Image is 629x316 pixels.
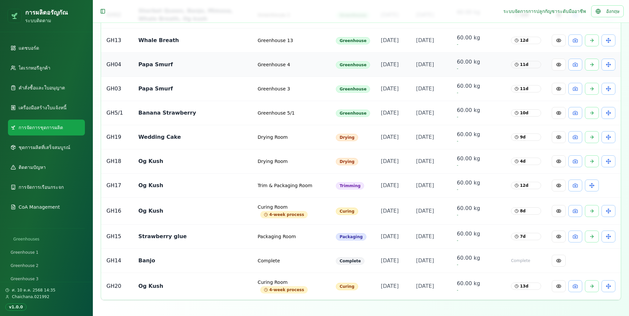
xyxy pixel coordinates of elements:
[601,131,615,143] button: Transfer Greenhouse
[457,34,501,42] span: 60.00 kg
[106,233,121,239] span: GH15
[381,182,399,188] span: [DATE]
[381,85,399,92] span: [DATE]
[457,212,501,218] span: -
[381,257,399,264] span: [DATE]
[336,37,370,44] div: Greenhouse
[381,61,399,68] span: [DATE]
[138,37,179,43] span: Whale Breath
[457,106,501,114] span: 60.00 kg
[511,133,541,141] div: 9 d
[511,37,541,44] div: 12 d
[258,62,290,67] span: Greenhouse 4
[11,263,38,268] span: Greenhouse 2
[11,250,38,255] span: Greenhouse 1
[106,85,121,92] span: GH03
[8,199,85,215] a: CoA Management
[416,37,434,43] span: [DATE]
[591,5,624,17] button: อังกฤษ
[106,182,121,188] span: GH17
[138,257,155,264] span: Banjo
[601,59,615,71] button: Transfer Greenhouse
[19,104,67,111] span: เครื่องมือสร้างใบแจ้งหนี้
[336,208,358,215] div: Curing
[511,233,541,240] div: 7 d
[8,159,85,175] a: ติดตามปัญหา
[106,61,121,68] span: GH04
[606,8,619,15] span: อังกฤษ
[106,158,121,164] span: GH18
[8,274,85,284] a: Greenhouse 3
[258,110,295,116] span: Greenhouse 5/1
[8,139,85,155] a: ชุดการผลิตที่เสร็จสมบูรณ์
[457,66,501,71] span: -
[381,233,399,239] span: [DATE]
[336,158,358,165] div: Drying
[11,276,38,282] span: Greenhouse 3
[416,61,434,68] span: [DATE]
[601,83,615,95] button: Transfer Greenhouse
[336,134,358,141] div: Drying
[258,38,293,43] span: Greenhouse 13
[457,280,501,288] span: 60.00 kg
[106,208,121,214] span: GH16
[457,131,501,138] span: 60.00 kg
[25,8,68,17] h1: การผลิตอรัญกัณ
[336,61,370,69] div: Greenhouse
[138,134,181,140] span: Wedding Cake
[138,85,173,92] span: Papa Smurf
[258,159,288,164] span: Drying Room
[585,180,599,191] button: Transfer Greenhouse
[381,134,399,140] span: [DATE]
[511,61,541,68] div: 11 d
[457,238,501,243] span: -
[381,37,399,43] span: [DATE]
[336,110,370,117] div: Greenhouse
[457,90,501,95] span: -
[457,230,501,238] span: 60.00 kg
[601,231,615,242] button: Transfer Greenhouse
[336,85,370,93] div: Greenhouse
[138,283,163,289] span: Og Kush
[336,233,366,240] div: Packaging
[12,288,55,293] span: ศ. 10 ต.ค. 2568 14:35
[511,109,541,117] div: 10 d
[457,204,501,212] span: 60.00 kg
[8,260,85,271] a: Greenhouse 2
[416,233,434,239] span: [DATE]
[5,303,27,311] div: v1.0.0
[511,182,541,189] div: 12 d
[260,286,308,293] div: 4-week process
[416,182,434,188] span: [DATE]
[511,85,541,92] div: 11 d
[457,114,501,120] span: -
[457,155,501,163] span: 60.00 kg
[138,158,163,164] span: Og Kush
[19,164,46,171] span: ติดตามปัญหา
[511,258,541,263] span: Complete
[511,158,541,165] div: 4 d
[601,205,615,217] button: Transfer Greenhouse
[138,208,163,214] span: Og Kush
[106,37,121,43] span: GH13
[19,144,70,151] span: ชุดการผลิตที่เสร็จสมบูรณ์
[601,107,615,119] button: Transfer Greenhouse
[106,110,123,116] span: GH5/1
[19,124,63,131] span: การจัดการชุดการผลิต
[457,288,501,293] span: -
[258,183,312,188] span: Trim & Packaging Room
[503,8,586,15] div: ระบบจัดการการปลูกกัญชาระดับมืออาชีพ
[19,204,60,210] span: CoA Management
[8,100,85,116] a: เครื่องมือสร้างใบแจ้งหนี้
[8,179,85,195] a: การจัดการเรือนกระจก
[416,85,434,92] span: [DATE]
[19,65,50,71] span: ไดเรกทอรีลูกค้า
[260,211,308,218] div: 4-week process
[8,247,85,258] a: Greenhouse 1
[381,158,399,164] span: [DATE]
[25,17,68,24] p: ระบบติดตาม
[457,262,501,267] span: -
[601,280,615,292] button: Transfer Greenhouse
[457,163,501,168] span: -
[8,120,85,135] a: การจัดการชุดการผลิต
